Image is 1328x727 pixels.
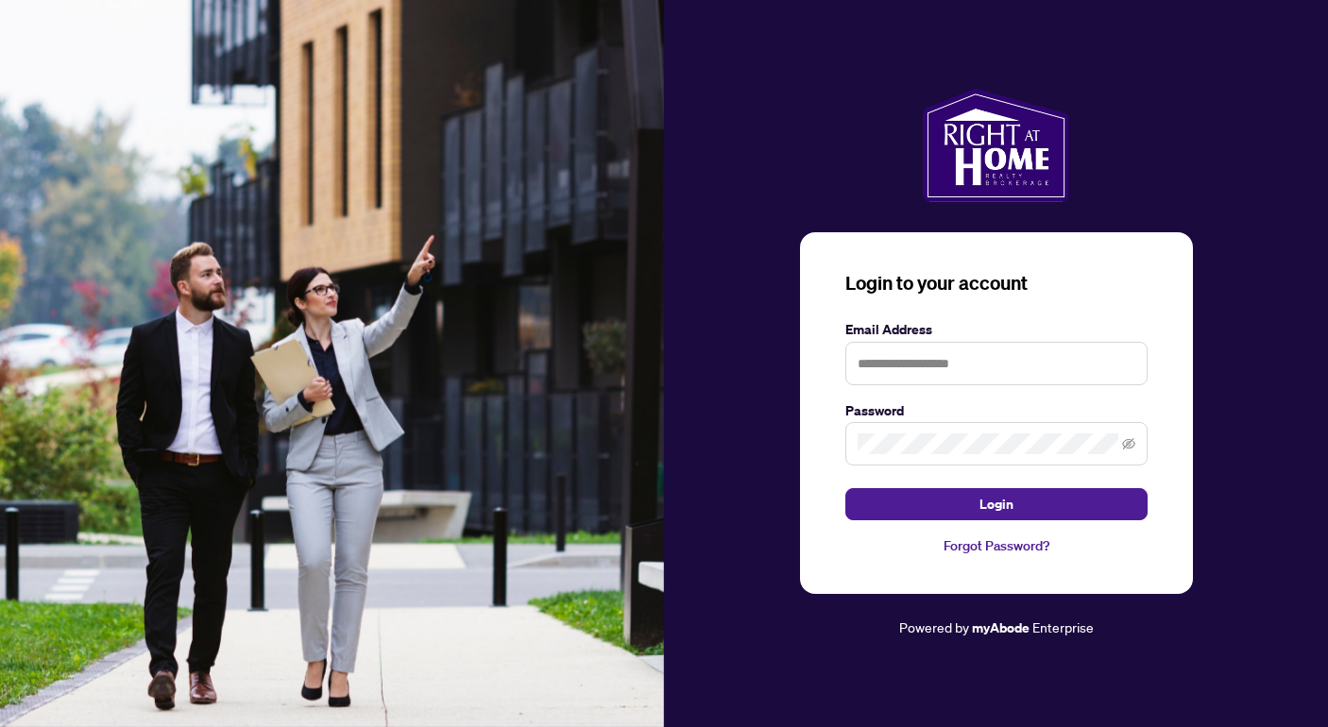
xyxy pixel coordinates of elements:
a: Forgot Password? [845,535,1148,556]
label: Password [845,400,1148,421]
img: ma-logo [923,89,1069,202]
span: Login [979,489,1013,519]
span: eye-invisible [1122,437,1135,450]
label: Email Address [845,319,1148,340]
span: Powered by [899,618,969,635]
button: Login [845,488,1148,520]
span: Enterprise [1032,618,1094,635]
h3: Login to your account [845,270,1148,296]
a: myAbode [972,617,1030,638]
